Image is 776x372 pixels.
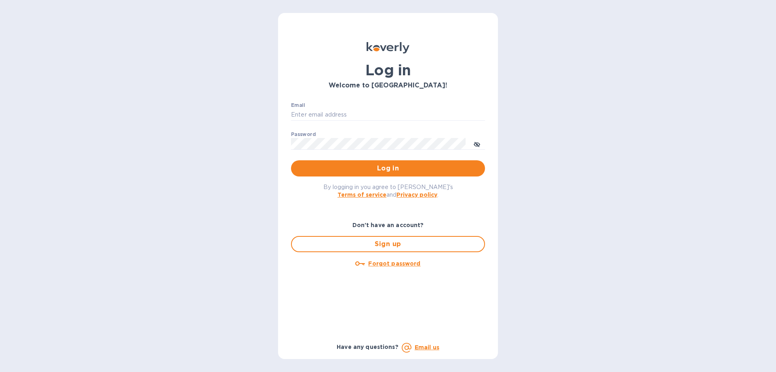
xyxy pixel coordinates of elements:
[291,132,316,137] label: Password
[337,191,386,198] a: Terms of service
[298,239,478,249] span: Sign up
[291,109,485,121] input: Enter email address
[323,184,453,198] span: By logging in you agree to [PERSON_NAME]'s and .
[291,236,485,252] button: Sign up
[396,191,437,198] a: Privacy policy
[368,260,420,267] u: Forgot password
[291,103,305,108] label: Email
[337,344,399,350] b: Have any questions?
[415,344,439,351] a: Email us
[352,222,424,228] b: Don't have an account?
[291,62,485,79] h1: Log in
[291,160,485,176] button: Log in
[291,82,485,89] h3: Welcome to [GEOGRAPHIC_DATA]!
[297,164,479,173] span: Log in
[469,136,485,152] button: toggle password visibility
[367,42,409,53] img: Koverly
